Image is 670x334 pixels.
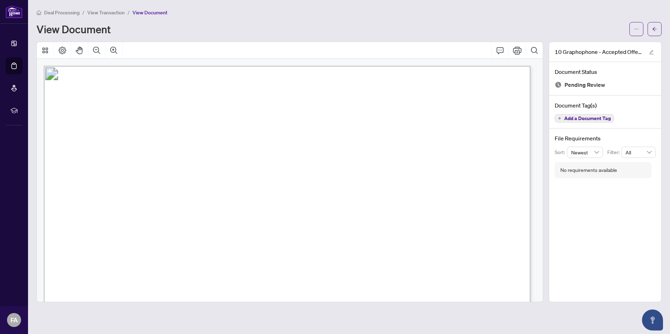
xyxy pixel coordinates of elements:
[571,147,599,158] span: Newest
[132,9,167,16] span: View Document
[11,315,18,325] span: FA
[652,27,657,32] span: arrow-left
[649,50,654,55] span: edit
[625,147,651,158] span: All
[555,134,656,142] h4: File Requirements
[565,80,605,90] span: Pending Review
[87,9,125,16] span: View Transaction
[82,8,84,16] li: /
[555,101,656,110] h4: Document Tag(s)
[555,68,656,76] h4: Document Status
[607,148,621,156] p: Filter:
[555,81,562,88] img: Document Status
[634,27,639,32] span: ellipsis
[44,9,80,16] span: Deal Processing
[560,166,617,174] div: No requirements available
[128,8,130,16] li: /
[555,114,614,123] button: Add a Document Tag
[36,10,41,15] span: home
[564,116,611,121] span: Add a Document Tag
[6,5,22,18] img: logo
[558,117,561,120] span: plus
[36,23,111,35] h1: View Document
[642,309,663,330] button: Open asap
[555,48,642,56] span: 10 Graphophone - Accepted Offer.pdf
[555,148,567,156] p: Sort:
